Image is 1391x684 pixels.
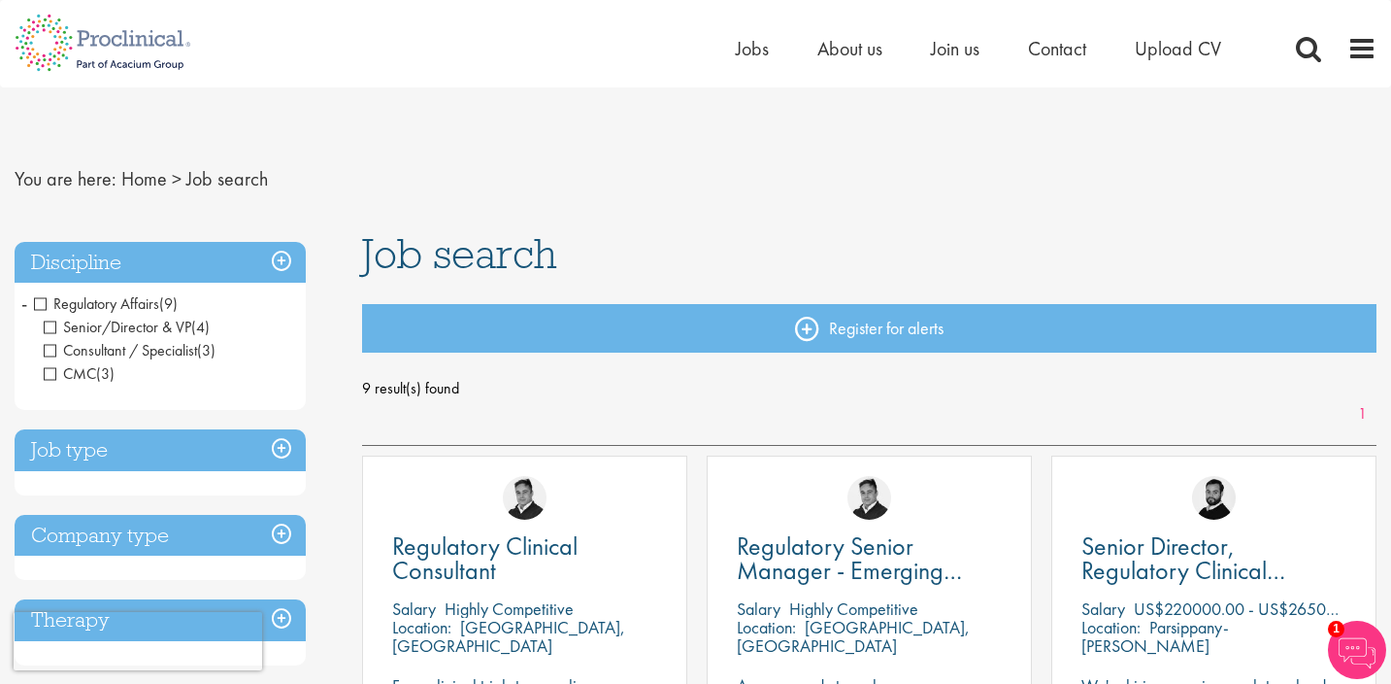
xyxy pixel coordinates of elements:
a: Regulatory Clinical Consultant [392,534,657,583]
span: Salary [1081,598,1125,620]
a: About us [817,36,882,61]
span: You are here: [15,166,116,191]
a: Senior Director, Regulatory Clinical Strategy [1081,534,1346,583]
a: Regulatory Senior Manager - Emerging Markets [737,534,1002,583]
span: Regulatory Affairs [34,293,178,314]
p: [GEOGRAPHIC_DATA], [GEOGRAPHIC_DATA] [737,616,970,657]
span: CMC [44,363,115,384]
span: Consultant / Specialist [44,340,197,360]
span: Job search [186,166,268,191]
h3: Discipline [15,242,306,284]
a: breadcrumb link [121,166,167,191]
span: Salary [737,598,780,620]
span: Location: [737,616,796,638]
p: Highly Competitive [445,598,574,620]
span: Regulatory Senior Manager - Emerging Markets [737,530,962,611]
span: Job search [362,227,557,280]
img: Peter Duvall [503,476,546,520]
a: Upload CV [1135,36,1221,61]
span: Regulatory Clinical Consultant [392,530,578,587]
span: (3) [197,340,215,360]
span: Location: [1081,616,1141,638]
span: > [172,166,182,191]
span: Senior/Director & VP [44,317,191,337]
span: CMC [44,363,96,384]
span: (4) [191,317,210,337]
img: Peter Duvall [847,476,891,520]
span: 1 [1328,621,1344,637]
a: 1 [1348,403,1376,426]
h3: Therapy [15,599,306,641]
span: 9 result(s) found [362,374,1376,403]
img: Nick Walker [1192,476,1236,520]
img: Chatbot [1328,621,1386,679]
span: Consultant / Specialist [44,340,215,360]
p: [GEOGRAPHIC_DATA], [GEOGRAPHIC_DATA] [392,616,625,657]
span: (9) [159,293,178,314]
p: Highly Competitive [789,598,918,620]
span: (3) [96,363,115,384]
span: Senior/Director & VP [44,317,210,337]
a: Join us [931,36,979,61]
span: - [21,289,27,318]
span: Senior Director, Regulatory Clinical Strategy [1081,530,1285,611]
a: Register for alerts [362,304,1376,353]
span: Salary [392,598,436,620]
h3: Company type [15,515,306,557]
span: Location: [392,616,451,638]
a: Contact [1028,36,1086,61]
iframe: reCAPTCHA [14,612,262,670]
span: Regulatory Affairs [34,293,159,314]
a: Jobs [736,36,769,61]
h3: Job type [15,429,306,471]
